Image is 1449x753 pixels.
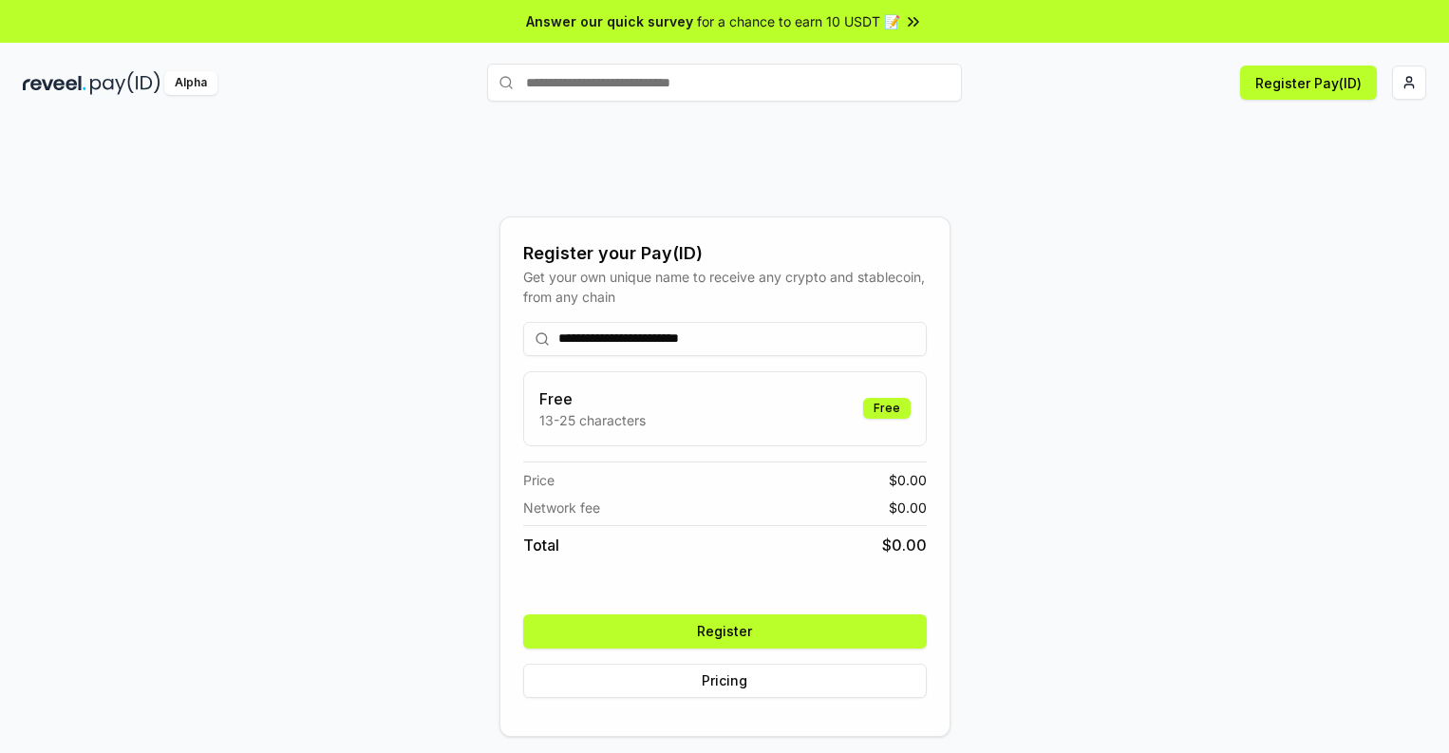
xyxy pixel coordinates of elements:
[523,614,927,649] button: Register
[539,387,646,410] h3: Free
[863,398,911,419] div: Free
[164,71,217,95] div: Alpha
[523,470,555,490] span: Price
[523,664,927,698] button: Pricing
[23,71,86,95] img: reveel_dark
[1240,66,1377,100] button: Register Pay(ID)
[523,267,927,307] div: Get your own unique name to receive any crypto and stablecoin, from any chain
[523,498,600,518] span: Network fee
[889,498,927,518] span: $ 0.00
[90,71,160,95] img: pay_id
[889,470,927,490] span: $ 0.00
[523,534,559,556] span: Total
[539,410,646,430] p: 13-25 characters
[526,11,693,31] span: Answer our quick survey
[882,534,927,556] span: $ 0.00
[523,240,927,267] div: Register your Pay(ID)
[697,11,900,31] span: for a chance to earn 10 USDT 📝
